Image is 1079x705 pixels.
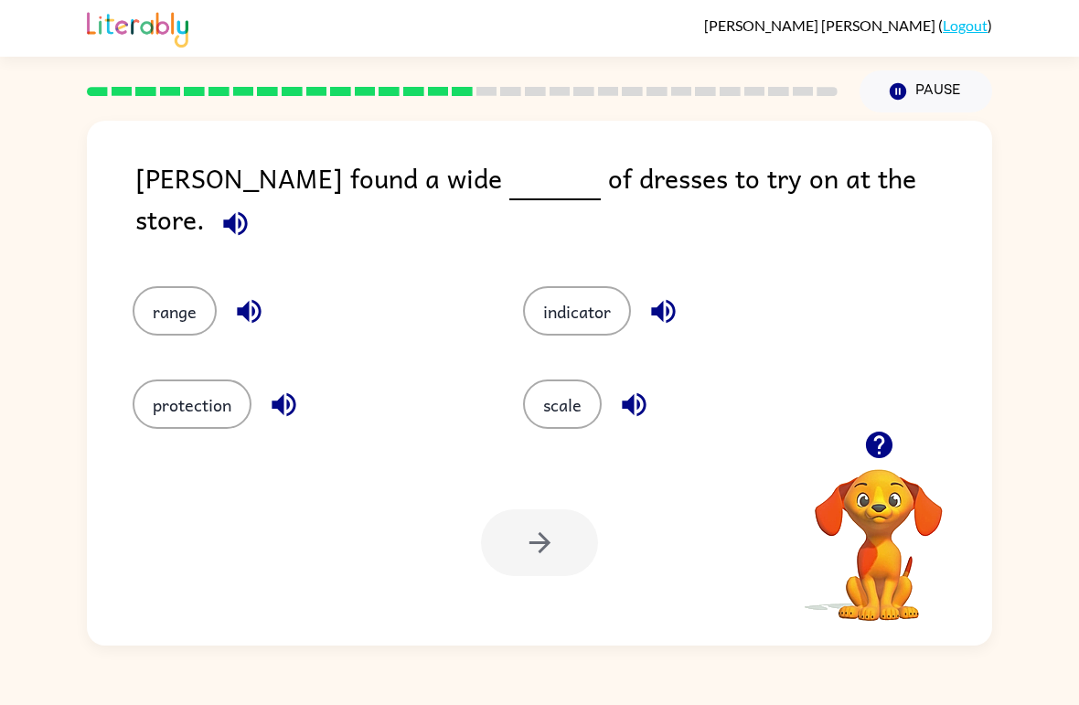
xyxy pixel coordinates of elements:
button: range [133,286,217,336]
img: Literably [87,7,188,48]
button: Pause [860,70,992,112]
a: Logout [943,16,988,34]
video: Your browser must support playing .mp4 files to use Literably. Please try using another browser. [787,441,970,624]
div: [PERSON_NAME] found a wide of dresses to try on at the store. [135,157,992,250]
div: ( ) [704,16,992,34]
span: [PERSON_NAME] [PERSON_NAME] [704,16,938,34]
button: protection [133,379,251,429]
button: indicator [523,286,631,336]
button: scale [523,379,602,429]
